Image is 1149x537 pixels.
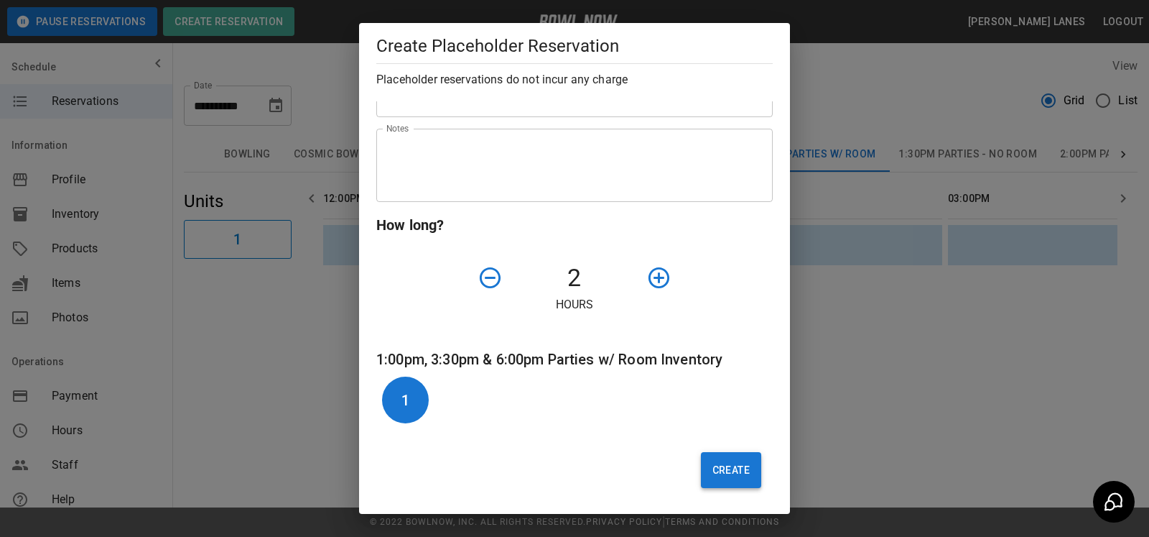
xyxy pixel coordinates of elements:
[382,377,429,423] button: 1
[376,296,773,313] p: Hours
[376,214,773,237] h6: How long?
[376,35,773,58] h5: Create Placeholder Reservation
[701,452,761,488] button: Create
[376,348,773,371] h6: 1:00pm, 3:30pm & 6:00pm Parties w/ Room Inventory
[401,389,409,412] h6: 1
[376,70,773,90] h6: Placeholder reservations do not incur any charge
[508,263,641,293] h4: 2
